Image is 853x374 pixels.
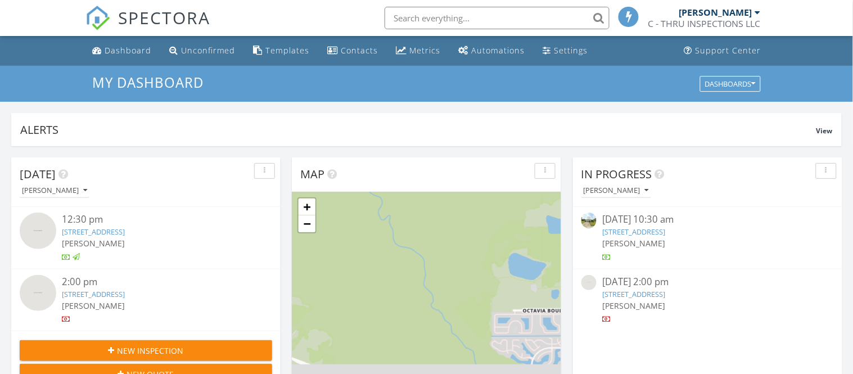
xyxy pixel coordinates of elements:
a: [DATE] 2:00 pm [STREET_ADDRESS] [PERSON_NAME] [581,275,834,325]
a: SPECTORA [85,15,210,39]
div: Settings [554,45,588,56]
div: [PERSON_NAME] [584,187,649,195]
div: Automations [472,45,525,56]
div: [DATE] 2:00 pm [602,275,813,289]
a: Metrics [392,40,445,61]
span: SPECTORA [118,6,210,29]
img: streetview [20,213,56,249]
a: Dashboard [88,40,156,61]
div: Alerts [20,122,816,137]
div: C - THRU INSPECTIONS LLC [648,18,760,29]
span: [PERSON_NAME] [62,238,125,249]
span: View [816,126,833,136]
button: New Inspection [20,340,272,361]
a: [DATE] 10:30 am [STREET_ADDRESS] [PERSON_NAME] [581,213,834,263]
div: Contacts [341,45,378,56]
a: Automations (Basic) [454,40,530,61]
button: Dashboards [700,76,761,92]
a: 2:00 pm [STREET_ADDRESS] [PERSON_NAME] [20,275,272,325]
img: The Best Home Inspection Software - Spectora [85,6,110,30]
div: [DATE] 10:30 am [602,213,813,227]
span: [PERSON_NAME] [602,300,665,311]
img: streetview [581,213,597,228]
div: Dashboards [705,80,756,88]
a: Contacts [323,40,383,61]
a: [STREET_ADDRESS] [602,289,665,299]
a: [STREET_ADDRESS] [62,227,125,237]
div: Support Center [695,45,761,56]
span: In Progress [581,166,652,182]
a: Zoom in [299,199,315,215]
div: 2:00 pm [62,275,251,289]
button: [PERSON_NAME] [581,183,651,199]
span: New Inspection [118,345,184,357]
div: [PERSON_NAME] [679,7,752,18]
a: [STREET_ADDRESS] [602,227,665,237]
span: My Dashboard [93,73,204,92]
a: 12:30 pm [STREET_ADDRESS] [PERSON_NAME] [20,213,272,263]
button: [PERSON_NAME] [20,183,89,199]
input: Search everything... [385,7,610,29]
div: Unconfirmed [181,45,236,56]
img: streetview [581,275,597,290]
span: [DATE] [20,166,56,182]
div: 12:30 pm [62,213,251,227]
div: Metrics [410,45,441,56]
a: [STREET_ADDRESS] [62,289,125,299]
a: Unconfirmed [165,40,240,61]
a: Support Center [679,40,765,61]
a: Settings [539,40,593,61]
span: [PERSON_NAME] [62,300,125,311]
a: Zoom out [299,215,315,232]
div: Templates [266,45,310,56]
div: Dashboard [105,45,151,56]
span: [PERSON_NAME] [602,238,665,249]
a: Templates [249,40,314,61]
img: streetview [20,275,56,312]
div: [PERSON_NAME] [22,187,87,195]
span: Map [300,166,324,182]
